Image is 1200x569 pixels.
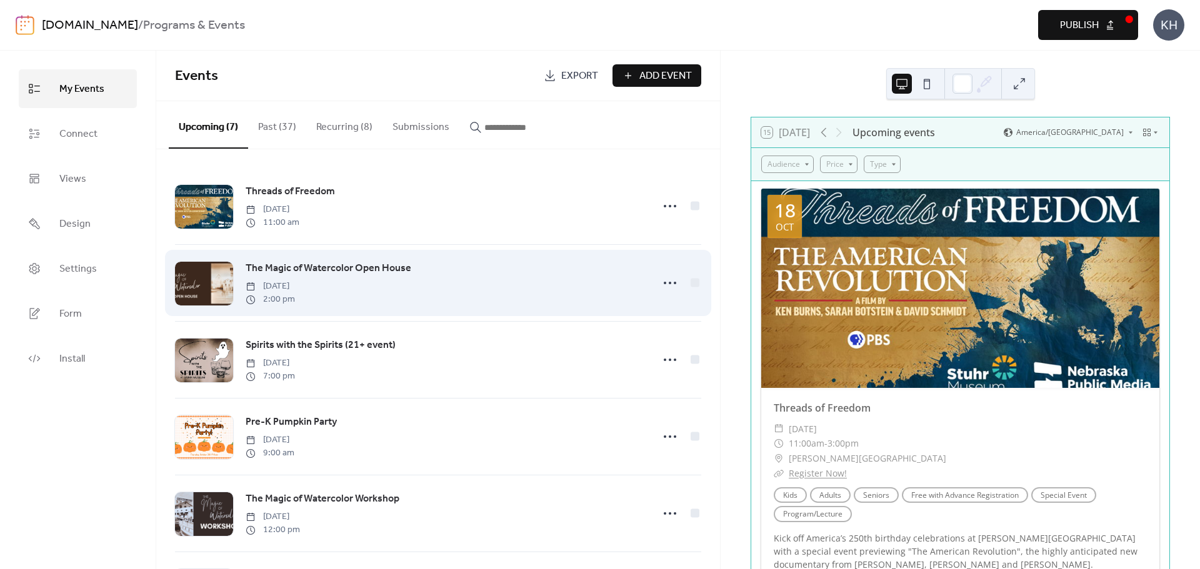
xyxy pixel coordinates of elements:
span: Form [59,304,82,324]
span: Install [59,349,85,369]
a: Views [19,159,137,198]
a: Form [19,294,137,333]
a: My Events [19,69,137,108]
div: ​ [774,422,784,437]
span: [PERSON_NAME][GEOGRAPHIC_DATA] [789,451,946,466]
span: The Magic of Watercolor Open House [246,261,411,276]
span: 2:00 pm [246,293,295,306]
span: Connect [59,124,97,144]
a: The Magic of Watercolor Open House [246,260,411,277]
b: Programs & Events [143,14,245,37]
a: Pre-K Pumpkin Party [246,414,337,430]
div: KH [1153,9,1184,41]
a: Spirits with the Spirits (21+ event) [246,337,396,354]
button: Upcoming (7) [169,101,248,149]
a: Settings [19,249,137,288]
span: Pre-K Pumpkin Party [246,415,337,430]
a: [DOMAIN_NAME] [42,14,138,37]
span: Add Event [639,69,692,84]
span: Events [175,62,218,90]
div: ​ [774,466,784,481]
span: [DATE] [246,510,300,523]
span: Publish [1060,18,1099,33]
b: / [138,14,143,37]
a: Design [19,204,137,243]
span: America/[GEOGRAPHIC_DATA] [1016,129,1124,136]
div: Oct [776,222,794,232]
span: [DATE] [246,280,295,293]
a: Threads of Freedom [246,184,335,200]
span: Design [59,214,91,234]
a: The Magic of Watercolor Workshop [246,491,399,507]
span: Views [59,169,86,189]
div: ​ [774,436,784,451]
span: My Events [59,79,104,99]
span: 3:00pm [827,436,859,451]
button: Recurring (8) [306,101,382,147]
span: Spirits with the Spirits (21+ event) [246,338,396,353]
button: Submissions [382,101,459,147]
div: ​ [774,451,784,466]
button: Add Event [612,64,701,87]
div: 18 [774,201,796,220]
span: 11:00 am [246,216,299,229]
span: - [824,436,827,451]
div: Upcoming events [852,125,935,140]
a: Connect [19,114,137,153]
a: Export [534,64,607,87]
span: [DATE] [246,357,295,370]
span: [DATE] [246,203,299,216]
span: [DATE] [246,433,294,447]
span: [DATE] [789,422,817,437]
button: Publish [1038,10,1138,40]
span: Settings [59,259,97,279]
span: 9:00 am [246,447,294,460]
span: 11:00am [789,436,824,451]
img: logo [16,15,34,35]
a: Register Now! [789,467,847,479]
a: Install [19,339,137,378]
span: 12:00 pm [246,523,300,537]
a: Threads of Freedom [774,401,871,415]
span: The Magic of Watercolor Workshop [246,492,399,507]
span: Threads of Freedom [246,184,335,199]
span: Export [561,69,598,84]
span: 7:00 pm [246,370,295,383]
button: Past (37) [248,101,306,147]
